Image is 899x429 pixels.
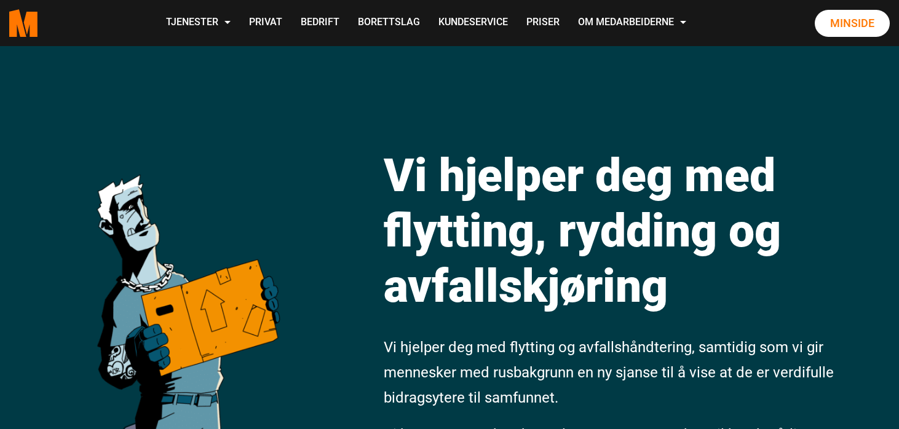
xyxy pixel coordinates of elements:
a: Kundeservice [429,1,517,45]
a: Priser [517,1,569,45]
a: Minside [815,10,890,37]
span: Vi hjelper deg med flytting og avfallshåndtering, samtidig som vi gir mennesker med rusbakgrunn e... [384,339,834,406]
a: Tjenester [157,1,240,45]
h1: Vi hjelper deg med flytting, rydding og avfallskjøring [384,148,890,313]
a: Bedrift [291,1,349,45]
a: Borettslag [349,1,429,45]
a: Om Medarbeiderne [569,1,695,45]
a: Privat [240,1,291,45]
